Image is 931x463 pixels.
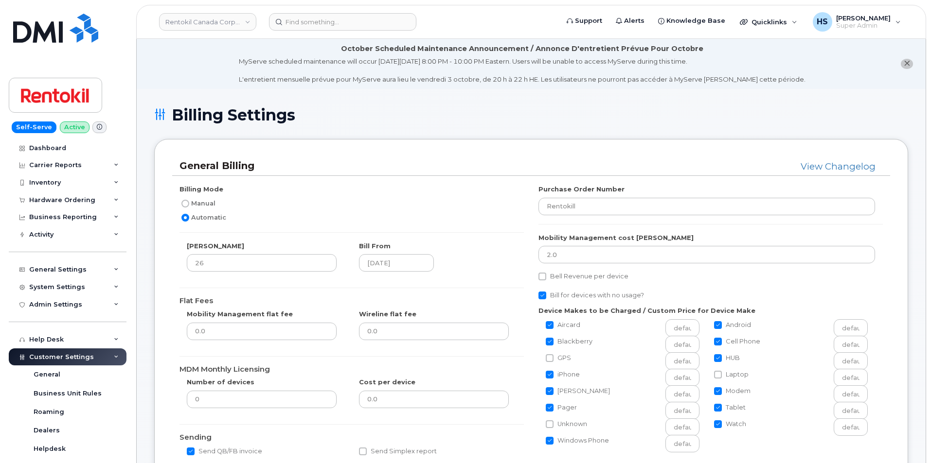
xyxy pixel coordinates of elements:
[546,402,577,413] label: Pager
[546,420,554,428] input: Unknown
[714,321,722,329] input: Android
[665,385,699,403] input: [PERSON_NAME]
[546,437,554,445] input: Windows Phone
[179,212,226,223] label: Automatic
[834,336,868,353] input: Cell Phone
[538,185,625,194] label: Purchase Order Number
[538,290,644,301] label: Bill for devices with no usage?
[834,352,868,370] input: HUB
[239,57,806,84] div: MyServe scheduled maintenance will occur [DATE][DATE] 8:00 PM - 10:00 PM Eastern. Users will be u...
[359,446,437,457] label: Send Simplex report
[546,352,571,364] label: GPS
[665,435,699,452] input: Windows Phone
[665,336,699,353] input: Blackberry
[179,365,524,374] h4: MDM Monthly Licensing
[181,200,189,207] input: Manual
[546,371,554,378] input: iPhone
[179,198,215,209] label: Manual
[179,159,579,172] h3: General Billing
[359,377,415,387] label: Cost per device
[546,387,554,395] input: [PERSON_NAME]
[179,433,524,442] h4: Sending
[714,371,722,378] input: Laptop
[187,309,293,319] label: Mobility Management flat fee
[546,404,554,412] input: Pager
[714,338,722,345] input: Cell Phone
[538,292,546,299] input: Bill for devices with no usage?
[546,435,609,446] label: Windows Phone
[665,352,699,370] input: GPS
[546,418,587,430] label: Unknown
[187,377,254,387] label: Number of devices
[714,369,749,380] label: Laptop
[714,402,746,413] label: Tablet
[546,321,554,329] input: Aircard
[359,309,416,319] label: Wireline flat fee
[714,336,760,347] label: Cell Phone
[665,418,699,436] input: Unknown
[714,404,722,412] input: Tablet
[834,319,868,337] input: Android
[834,418,868,436] input: Watch
[714,354,722,362] input: HUB
[901,59,913,69] button: close notification
[665,369,699,386] input: iPhone
[546,319,580,331] label: Aircard
[187,241,244,251] label: [PERSON_NAME]
[546,385,610,397] label: [PERSON_NAME]
[179,297,524,305] h4: Flat Fees
[714,352,740,364] label: HUB
[359,447,367,455] input: Send Simplex report
[181,214,189,222] input: Automatic
[665,319,699,337] input: Aircard
[546,369,580,380] label: iPhone
[187,446,262,457] label: Send QB/FB invoice
[341,44,703,54] div: October Scheduled Maintenance Announcement / Annonce D'entretient Prévue Pour Octobre
[179,185,223,194] label: Billing Mode
[538,271,628,282] label: Bell Revenue per device
[538,273,546,280] input: Bell Revenue per device
[714,387,722,395] input: Modem
[714,418,746,430] label: Watch
[187,447,195,455] input: Send QB/FB invoice
[546,338,554,345] input: Blackberry
[538,233,694,242] label: Mobility Management cost [PERSON_NAME]
[546,336,592,347] label: Blackberry
[834,385,868,403] input: Modem
[359,241,391,251] label: Bill From
[834,402,868,419] input: Tablet
[801,161,876,172] a: View Changelog
[714,420,722,428] input: Watch
[546,354,554,362] input: GPS
[714,385,751,397] label: Modem
[665,402,699,419] input: Pager
[538,306,755,315] label: Device Makes to be Charged / Custom Price for Device Make
[154,106,908,123] h1: Billing Settings
[714,319,751,331] label: Android
[834,369,868,386] input: Laptop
